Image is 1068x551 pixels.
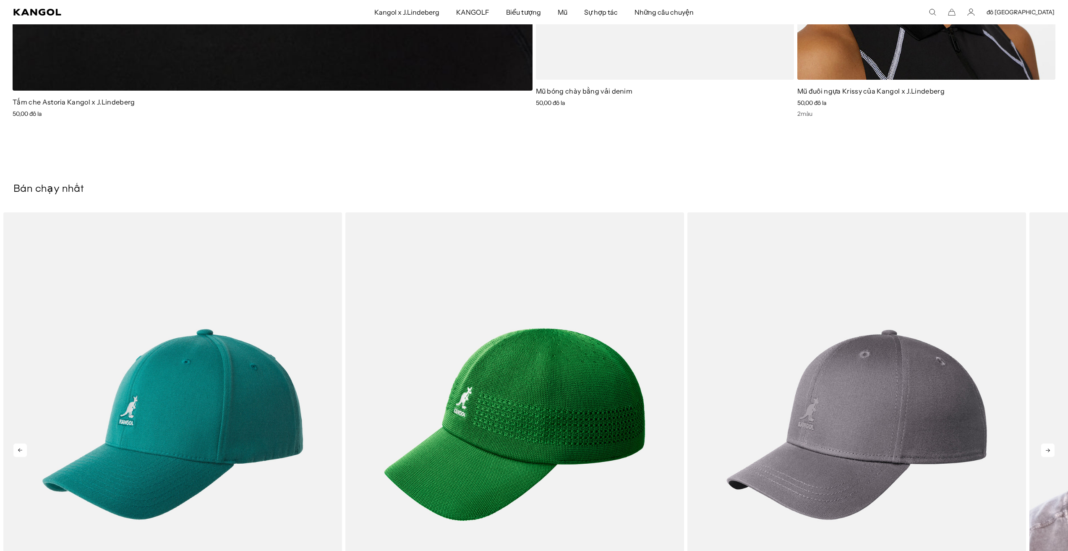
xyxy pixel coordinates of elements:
[584,8,618,16] font: Sự hợp tác
[456,8,489,16] font: KANGOLF
[987,8,1055,16] button: đô [GEOGRAPHIC_DATA]
[948,8,956,16] button: Xe đẩy
[801,110,812,118] font: màu
[967,8,975,16] a: Tài khoản
[13,9,248,16] a: Kangol
[13,98,135,106] a: Tấm che Astoria Kangol x J.Lindeberg
[797,99,826,107] font: 50,00 đô la
[374,8,440,16] font: Kangol x J.Lindeberg
[536,99,565,107] font: 50,00 đô la
[558,8,567,16] font: Mũ
[13,110,42,118] font: 50,00 đô la
[797,87,945,95] a: Mũ đuôi ngựa Krissy của Kangol x J.Lindeberg
[929,8,936,16] summary: Tìm kiếm ở đây
[635,8,694,16] font: Những câu chuyện
[13,184,84,194] font: Bán chạy nhất
[536,87,633,95] a: Mũ bóng chày bằng vải denim
[797,110,801,118] font: 2
[506,8,541,16] font: Biểu tượng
